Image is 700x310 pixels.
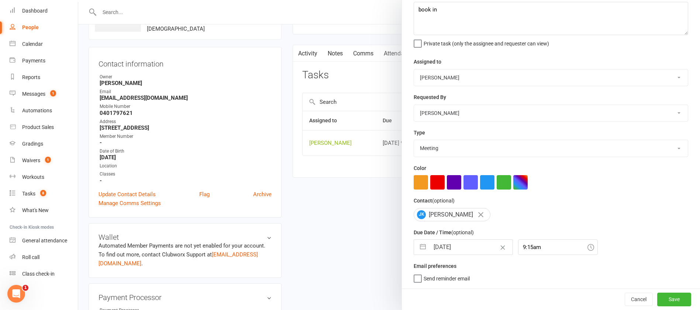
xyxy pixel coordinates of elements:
[10,3,78,19] a: Dashboard
[7,285,25,303] iframe: Intercom live chat
[10,119,78,136] a: Product Sales
[22,91,45,97] div: Messages
[10,52,78,69] a: Payments
[22,74,40,80] div: Reports
[414,208,490,221] div: [PERSON_NAME]
[414,228,474,236] label: Due Date / Time
[10,202,78,219] a: What's New
[10,152,78,169] a: Waivers 1
[22,41,43,47] div: Calendar
[22,157,40,163] div: Waivers
[496,240,509,254] button: Clear Date
[424,273,470,282] span: Send reminder email
[22,141,43,147] div: Gradings
[22,271,55,277] div: Class check-in
[40,190,46,196] span: 8
[10,232,78,249] a: General attendance kiosk mode
[22,207,49,213] div: What's New
[451,229,474,235] small: (optional)
[414,129,425,137] label: Type
[22,124,54,130] div: Product Sales
[414,93,446,101] label: Requested By
[10,185,78,202] a: Tasks 8
[10,36,78,52] a: Calendar
[417,210,426,219] span: JK
[10,19,78,36] a: People
[10,69,78,86] a: Reports
[22,238,67,243] div: General attendance
[10,86,78,102] a: Messages 1
[22,108,52,113] div: Automations
[414,58,441,66] label: Assigned to
[22,24,39,30] div: People
[45,157,51,163] span: 1
[424,38,549,47] span: Private task (only the assignee and requester can view)
[22,191,35,197] div: Tasks
[414,2,688,35] textarea: book in
[432,198,455,204] small: (optional)
[22,254,39,260] div: Roll call
[10,136,78,152] a: Gradings
[625,293,653,306] button: Cancel
[414,197,455,205] label: Contact
[22,58,45,64] div: Payments
[22,174,44,180] div: Workouts
[50,90,56,96] span: 1
[22,8,48,14] div: Dashboard
[414,262,456,270] label: Email preferences
[657,293,691,306] button: Save
[414,164,426,172] label: Color
[10,249,78,266] a: Roll call
[10,102,78,119] a: Automations
[10,266,78,282] a: Class kiosk mode
[23,285,28,291] span: 1
[10,169,78,185] a: Workouts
